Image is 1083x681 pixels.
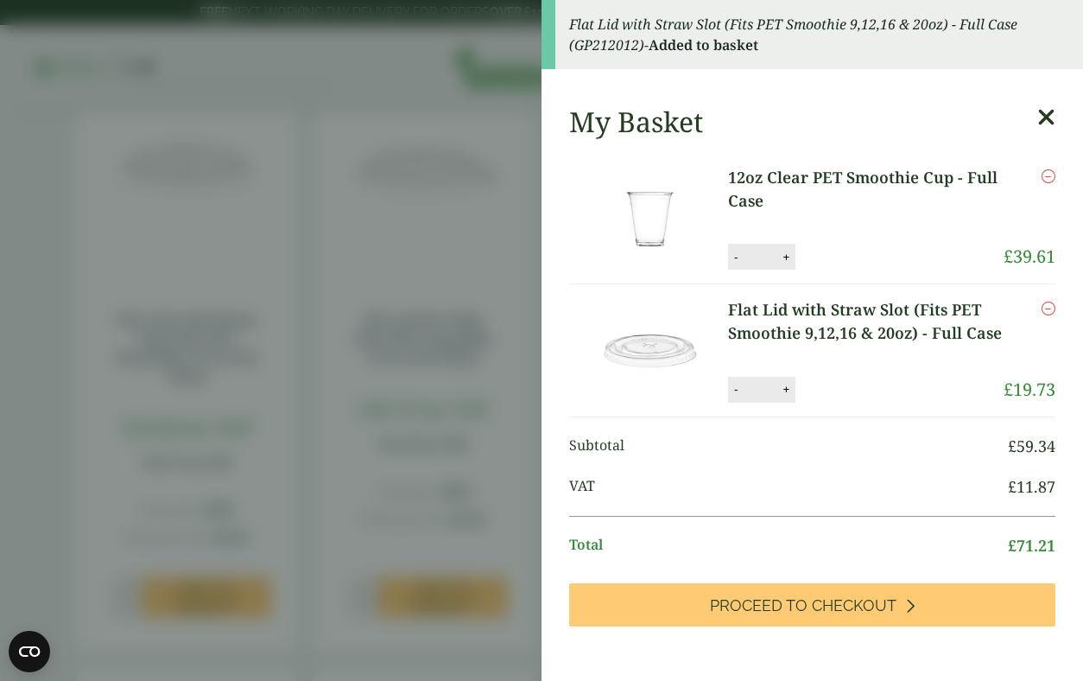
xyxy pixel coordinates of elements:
[1042,166,1055,187] a: Remove this item
[569,435,1008,458] span: Subtotal
[728,166,1004,213] a: 12oz Clear PET Smoothie Cup - Full Case
[1042,298,1055,319] a: Remove this item
[569,15,1017,54] em: Flat Lid with Straw Slot (Fits PET Smoothie 9,12,16 & 20oz) - Full Case (GP212012)
[1004,378,1013,401] span: £
[1004,245,1055,268] bdi: 39.61
[1008,476,1055,497] bdi: 11.87
[649,35,758,54] strong: Added to basket
[569,534,1008,557] span: Total
[569,583,1055,627] a: Proceed to Checkout
[729,382,743,397] button: -
[728,298,1004,345] a: Flat Lid with Straw Slot (Fits PET Smoothie 9,12,16 & 20oz) - Full Case
[1004,378,1055,401] bdi: 19.73
[777,382,795,397] button: +
[9,631,50,672] button: Open CMP widget
[1008,476,1016,497] span: £
[777,250,795,264] button: +
[1008,436,1016,456] span: £
[1008,436,1055,456] bdi: 59.34
[569,105,703,138] h2: My Basket
[729,250,743,264] button: -
[1008,535,1016,556] span: £
[1004,245,1013,268] span: £
[1008,535,1055,556] bdi: 71.21
[710,596,896,615] span: Proceed to Checkout
[573,298,728,402] img: Flat Lid with Straw Slot (Fits PET 9,12,16 & 20oz)-Single Sleeve-0
[569,475,1008,499] span: VAT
